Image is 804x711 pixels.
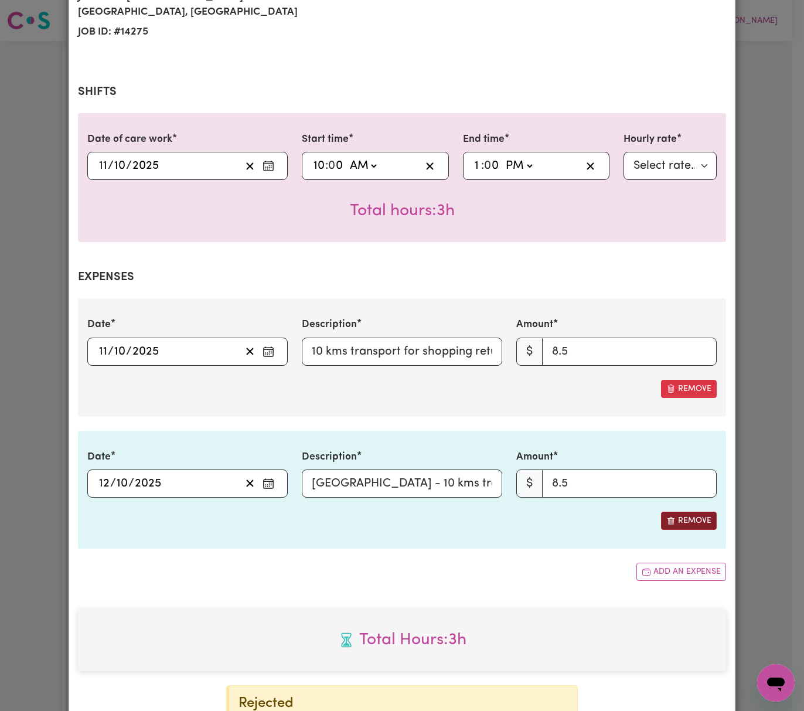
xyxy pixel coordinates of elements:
[98,157,108,175] input: --
[302,338,502,366] input: 10 kms transport for shopping return
[241,343,259,360] button: Clear date
[239,696,294,710] span: Rejected
[241,475,259,492] button: Clear date
[302,132,349,147] label: Start time
[87,628,717,652] span: Total hours worked: 3 hours
[126,345,132,358] span: /
[126,159,132,172] span: /
[116,475,128,492] input: --
[87,450,111,465] label: Date
[78,22,395,42] span: Job ID: # 14275
[108,159,114,172] span: /
[516,470,543,498] span: $
[259,343,278,360] button: Enter the date of expense
[302,450,357,465] label: Description
[302,470,502,498] input: Mileage - 10 kms transport for shopping return
[114,157,126,175] input: --
[132,343,159,360] input: ----
[87,132,172,147] label: Date of care work
[328,160,335,172] span: 0
[108,345,114,358] span: /
[757,664,795,702] iframe: Button to launch messaging window
[516,317,553,332] label: Amount
[259,157,278,175] button: Enter the date of care work
[313,157,325,175] input: --
[128,477,134,490] span: /
[636,563,726,581] button: Add another expense
[78,85,726,99] h2: Shifts
[78,270,726,284] h2: Expenses
[661,380,717,398] button: Remove this expense
[485,157,500,175] input: --
[132,157,159,175] input: ----
[114,343,126,360] input: --
[516,450,553,465] label: Amount
[302,317,357,332] label: Description
[259,475,278,492] button: Enter the date of expense
[661,512,717,530] button: Remove this expense
[329,157,344,175] input: --
[516,338,543,366] span: $
[241,157,259,175] button: Clear date
[134,475,162,492] input: ----
[350,203,455,219] span: Total hours worked: 3 hours
[484,160,491,172] span: 0
[98,343,108,360] input: --
[463,132,505,147] label: End time
[87,317,111,332] label: Date
[481,159,484,172] span: :
[110,477,116,490] span: /
[98,475,110,492] input: --
[325,159,328,172] span: :
[474,157,482,175] input: --
[624,132,677,147] label: Hourly rate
